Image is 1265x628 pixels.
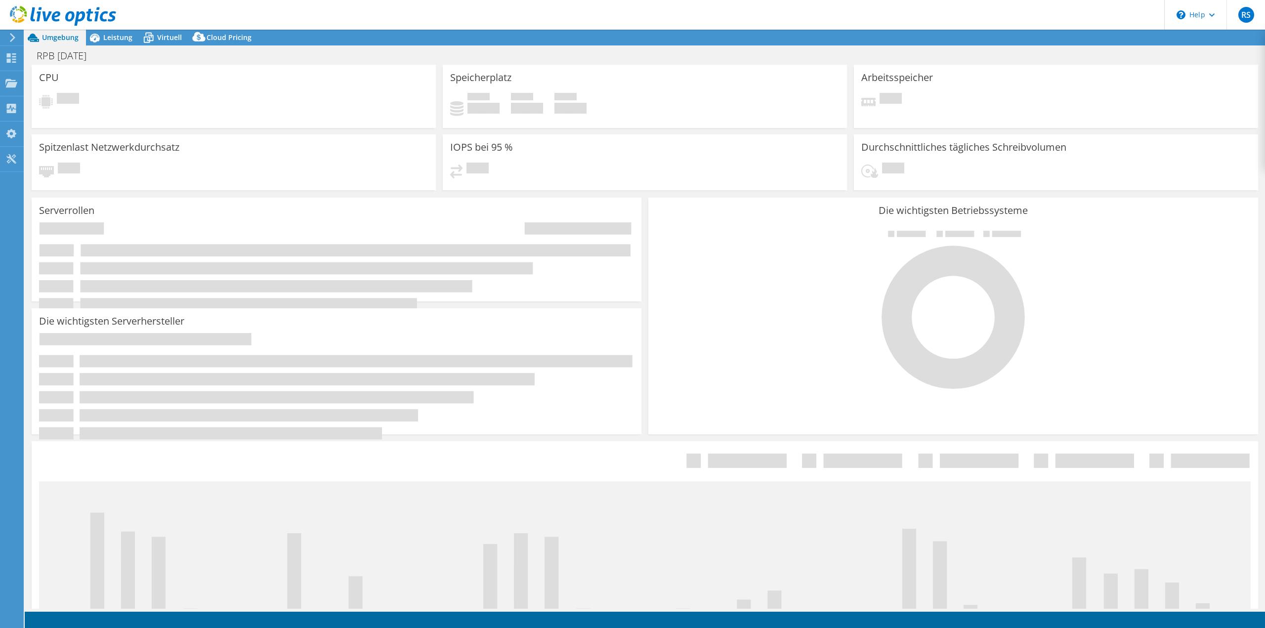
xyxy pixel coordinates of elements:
[882,163,904,176] span: Ausstehend
[511,93,533,103] span: Verfügbar
[880,93,902,106] span: Ausstehend
[861,142,1066,153] h3: Durchschnittliches tägliches Schreibvolumen
[39,205,94,216] h3: Serverrollen
[32,50,102,61] h1: RPB [DATE]
[466,163,489,176] span: Ausstehend
[554,93,577,103] span: Insgesamt
[861,72,933,83] h3: Arbeitsspeicher
[42,33,79,42] span: Umgebung
[450,142,513,153] h3: IOPS bei 95 %
[656,205,1251,216] h3: Die wichtigsten Betriebssysteme
[39,142,179,153] h3: Spitzenlast Netzwerkdurchsatz
[511,103,543,114] h4: 0 GiB
[1238,7,1254,23] span: RS
[467,93,490,103] span: Belegt
[450,72,511,83] h3: Speicherplatz
[103,33,132,42] span: Leistung
[39,316,184,327] h3: Die wichtigsten Serverhersteller
[207,33,252,42] span: Cloud Pricing
[554,103,587,114] h4: 0 GiB
[57,93,79,106] span: Ausstehend
[39,72,59,83] h3: CPU
[1177,10,1185,19] svg: \n
[467,103,500,114] h4: 0 GiB
[58,163,80,176] span: Ausstehend
[157,33,182,42] span: Virtuell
